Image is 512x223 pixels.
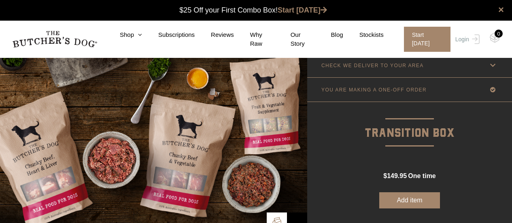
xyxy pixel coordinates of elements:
a: Subscriptions [142,30,195,40]
p: Transition Box [307,102,512,143]
a: Why Raw [234,30,274,49]
a: Stockists [343,30,384,40]
a: close [498,5,504,15]
a: Start [DATE] [396,27,453,52]
a: Our Story [274,30,315,49]
a: Reviews [195,30,234,40]
a: YOU ARE MAKING A ONE-OFF ORDER [307,78,512,102]
button: Add item [379,192,440,208]
p: YOU ARE MAKING A ONE-OFF ORDER [321,87,427,93]
a: CHECK WE DELIVER TO YOUR AREA [307,53,512,77]
a: Blog [315,30,343,40]
a: Shop [104,30,142,40]
p: CHECK WE DELIVER TO YOUR AREA [321,63,424,68]
img: TBD_Cart-Empty.png [490,32,500,43]
a: Login [453,27,480,52]
div: 0 [495,30,503,38]
span: 149.95 [387,172,407,179]
span: one time [408,172,436,179]
span: $ [383,172,387,179]
a: Start [DATE] [278,6,327,14]
span: Start [DATE] [404,27,450,52]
